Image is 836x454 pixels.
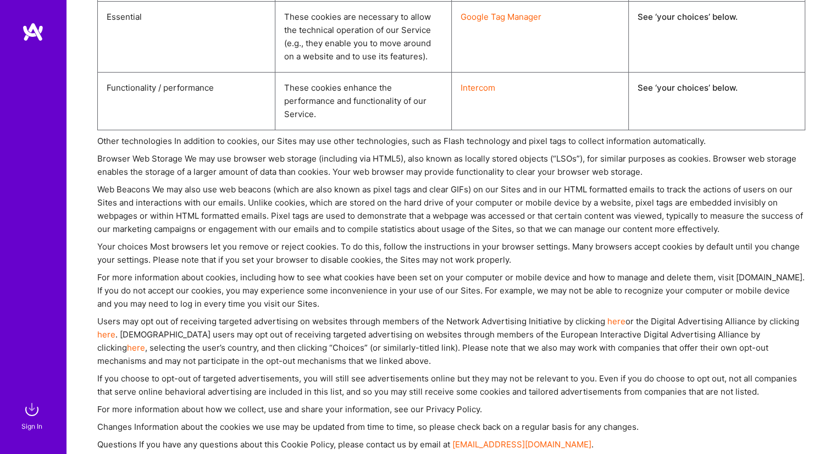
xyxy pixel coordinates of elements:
[97,403,805,416] div: For more information about how we collect, use and share your information, see our Privacy Policy.
[452,439,591,450] a: [EMAIL_ADDRESS][DOMAIN_NAME]
[97,420,805,434] div: Changes Information about the cookies we use may be updated from time to time, so please check ba...
[461,82,495,93] a: Intercom
[107,81,266,95] div: Functionality / performance
[97,135,805,148] div: Other technologies In addition to cookies, our Sites may use other technologies, such as Flash te...
[23,398,43,432] a: sign inSign In
[107,10,266,24] div: Essential
[97,271,805,311] div: For more information about cookies, including how to see what cookies have been set on your compu...
[97,372,805,398] div: If you choose to opt-out of targeted advertisements, you will still see advertisements online but...
[21,398,43,420] img: sign in
[127,342,145,353] a: here
[21,420,42,432] div: Sign In
[97,438,805,451] div: Questions If you have any questions about this Cookie Policy, please contact us by email at .
[628,73,746,130] div: See ‘your choices’ below.
[97,152,805,179] div: Browser Web Storage We may use browser web storage (including via HTML5), also known as locally s...
[22,22,44,42] img: logo
[97,315,805,368] div: Users may opt out of receiving targeted advertising on websites through members of the Network Ad...
[97,183,805,236] div: Web Beacons We may also use web beacons (which are also known as pixel tags and clear GIFs) on ou...
[284,10,443,63] div: These cookies are necessary to allow the technical operation of our Service (e.g., they enable yo...
[97,329,115,340] a: here
[628,2,746,72] div: See ‘your choices’ below.
[97,240,805,267] div: Your choices Most browsers let you remove or reject cookies. To do this, follow the instructions ...
[607,316,625,326] a: here
[284,81,443,121] div: These cookies enhance the performance and functionality of our Service.
[461,12,541,22] a: Google Tag Manager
